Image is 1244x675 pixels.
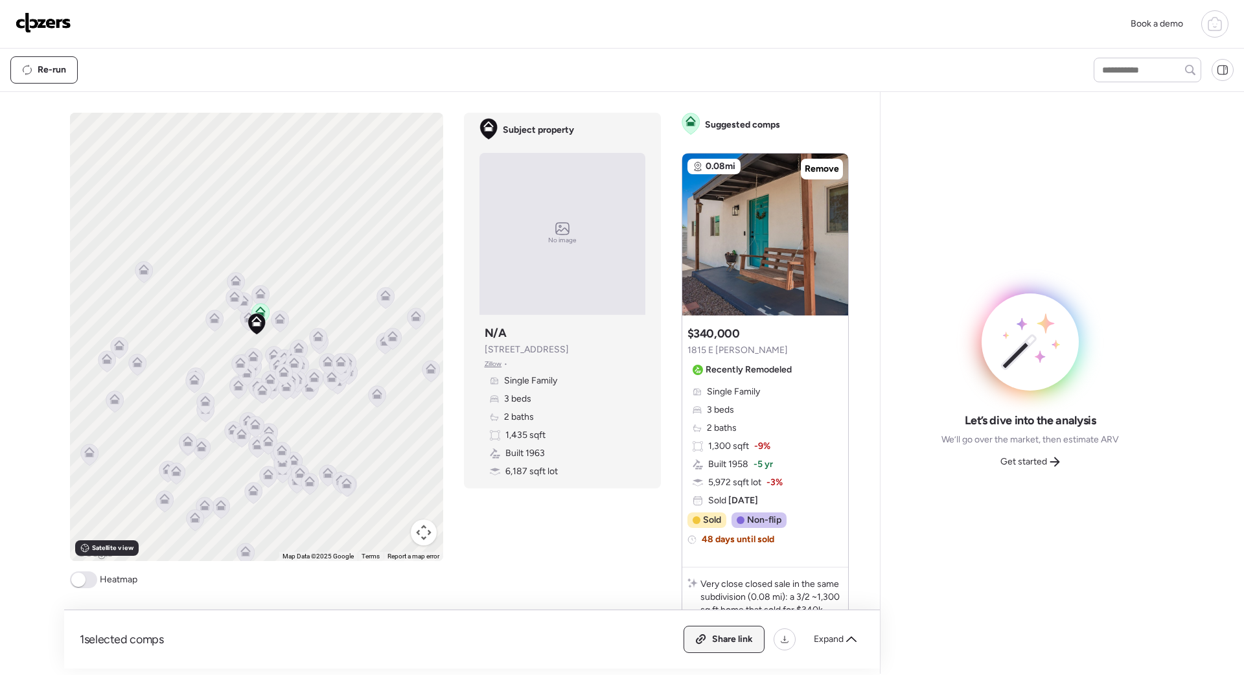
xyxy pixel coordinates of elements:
span: -9% [754,440,770,453]
span: Recently Remodeled [706,363,792,376]
span: Let’s dive into the analysis [965,413,1096,428]
span: Subject property [503,124,574,137]
span: Sold [708,494,758,507]
span: [DATE] [726,495,758,506]
span: 3 beds [504,393,531,406]
h3: $340,000 [687,326,740,341]
span: 2 baths [504,411,534,424]
span: Book a demo [1131,18,1183,29]
span: 1,435 sqft [505,429,546,442]
button: Map camera controls [411,520,437,545]
span: Expand [814,633,844,646]
span: Built 1958 [708,458,748,471]
span: 3 beds [707,404,734,417]
span: Map Data ©2025 Google [282,553,354,560]
span: 5,972 sqft lot [708,476,761,489]
span: -3% [766,476,783,489]
img: Google [73,544,116,561]
span: 1815 E [PERSON_NAME] [687,344,788,357]
span: Sold [703,514,721,527]
span: Heatmap [100,573,137,586]
h3: N/A [485,325,507,341]
span: 48 days until sold [702,533,774,546]
a: Report a map error [387,553,439,560]
span: 1,300 sqft [708,440,749,453]
span: Single Family [707,385,760,398]
span: 6,187 sqft lot [505,465,558,478]
a: Terms (opens in new tab) [362,553,380,560]
span: Zillow [485,359,502,369]
span: Non-flip [747,514,781,527]
a: Open this area in Google Maps (opens a new window) [73,544,116,561]
span: 1 selected comps [80,632,164,647]
span: No image [548,235,577,246]
span: 2 baths [707,422,737,435]
span: • [504,359,507,369]
img: Logo [16,12,71,33]
span: Get started [1000,455,1047,468]
span: Built 1963 [505,447,545,460]
span: Remove [805,163,839,176]
span: [STREET_ADDRESS] [485,343,569,356]
span: Single Family [504,374,557,387]
span: 0.08mi [706,160,735,173]
span: -5 yr [754,458,773,471]
span: Share link [712,633,753,646]
span: Suggested comps [705,119,780,132]
span: Re-run [38,63,66,76]
span: We’ll go over the market, then estimate ARV [941,433,1119,446]
span: Satellite view [92,543,133,553]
